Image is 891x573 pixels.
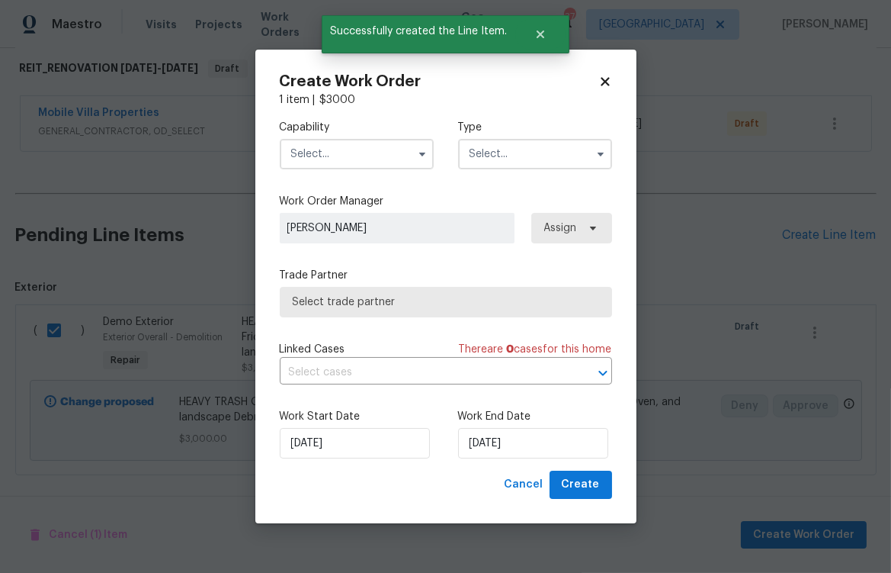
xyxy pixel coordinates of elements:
label: Trade Partner [280,268,612,283]
span: Successfully created the Line Item. [322,15,515,47]
label: Type [458,120,612,135]
label: Work Start Date [280,409,434,424]
button: Open [592,362,614,384]
span: Create [562,475,600,494]
span: [PERSON_NAME] [287,221,507,236]
input: Select... [280,139,434,169]
span: Select trade partner [293,295,599,310]
span: Assign [544,221,577,236]
span: 0 [507,344,514,355]
span: Cancel [505,475,543,494]
button: Create [550,471,612,499]
button: Show options [591,145,610,163]
span: There are case s for this home [459,342,612,357]
label: Capability [280,120,434,135]
h2: Create Work Order [280,74,598,89]
button: Close [515,19,566,50]
span: Linked Cases [280,342,345,357]
input: M/D/YYYY [458,428,608,459]
span: $ 3000 [320,95,356,105]
input: Select cases [280,361,569,385]
label: Work Order Manager [280,194,612,209]
label: Work End Date [458,409,612,424]
button: Show options [413,145,431,163]
div: 1 item | [280,92,612,108]
button: Cancel [498,471,550,499]
input: Select... [458,139,612,169]
input: M/D/YYYY [280,428,430,459]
